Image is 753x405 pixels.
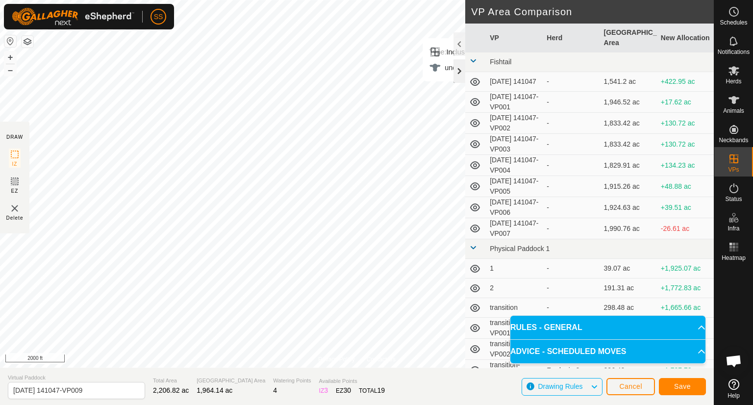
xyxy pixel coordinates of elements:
td: transition-VP001 [486,318,543,339]
span: [GEOGRAPHIC_DATA] Area [197,377,265,385]
h2: VP Area Comparison [471,6,714,18]
img: VP [9,202,21,214]
div: DRAW [6,133,23,141]
img: Gallagher Logo [12,8,134,25]
div: - [547,303,596,313]
td: +130.72 ac [657,113,714,134]
td: +17.62 ac [657,92,714,113]
div: - [547,139,596,150]
div: - [547,181,596,192]
span: RULES - GENERAL [510,322,582,333]
td: +130.72 ac [657,134,714,155]
span: SS [154,12,163,22]
span: 4 [273,386,277,394]
span: Fishtail [490,58,511,66]
div: EZ [336,385,351,396]
button: Save [659,378,706,395]
span: Herds [726,78,741,84]
button: Map Layers [22,36,33,48]
td: 1 [486,259,543,278]
td: [DATE] 141047-VP006 [486,197,543,218]
span: Infra [728,226,739,231]
div: IZ [319,385,328,396]
td: +134.23 ac [657,155,714,176]
td: transition-VP003 [486,360,543,381]
span: Physical Paddock 1 [490,245,550,253]
th: New Allocation [657,24,714,52]
div: - [547,263,596,274]
td: 1,829.91 ac [600,155,657,176]
td: [DATE] 141047 [486,72,543,92]
td: 1,946.52 ac [600,92,657,113]
div: undefined Animal [429,62,499,74]
span: 19 [377,386,385,394]
td: 1,990.76 ac [600,218,657,239]
span: VPs [728,167,739,173]
span: Schedules [720,20,747,25]
td: [DATE] 141047-VP007 [486,218,543,239]
p-accordion-header: ADVICE - SCHEDULED MOVES [510,340,705,363]
td: 1,541.2 ac [600,72,657,92]
span: Total Area [153,377,189,385]
a: Help [714,375,753,403]
span: 30 [343,386,351,394]
td: [DATE] 141047-VP005 [486,176,543,197]
td: +1,665.66 ac [657,298,714,318]
div: Open chat [719,346,749,376]
div: Fredonia 2 [547,365,596,376]
span: Available Points [319,377,385,385]
span: ADVICE - SCHEDULED MOVES [510,346,626,357]
div: - [547,97,596,107]
a: Privacy Policy [318,355,355,364]
td: 1,915.26 ac [600,176,657,197]
button: Cancel [606,378,655,395]
span: Help [728,393,740,399]
span: Drawing Rules [538,382,582,390]
div: - [547,160,596,171]
div: - [547,202,596,213]
td: -26.61 ac [657,218,714,239]
td: +1,925.07 ac [657,259,714,278]
th: [GEOGRAPHIC_DATA] Area [600,24,657,52]
td: 39.07 ac [600,259,657,278]
button: Reset Map [4,35,16,47]
div: - [547,76,596,87]
div: - [547,283,596,293]
td: 2 [486,278,543,298]
button: – [4,64,16,76]
td: [DATE] 141047-VP001 [486,92,543,113]
td: [DATE] 141047-VP002 [486,113,543,134]
span: Heatmap [722,255,746,261]
td: [DATE] 141047-VP003 [486,134,543,155]
div: TOTAL [359,385,385,396]
span: Save [674,382,691,390]
td: +422.95 ac [657,72,714,92]
td: transition [486,298,543,318]
td: 1,833.42 ac [600,113,657,134]
span: 2,206.82 ac [153,386,189,394]
td: transition-VP002 [486,339,543,360]
td: +48.88 ac [657,176,714,197]
span: Status [725,196,742,202]
td: 298.48 ac [600,298,657,318]
td: +39.51 ac [657,197,714,218]
div: - [547,224,596,234]
th: VP [486,24,543,52]
td: 1,924.63 ac [600,197,657,218]
button: + [4,51,16,63]
span: IZ [12,160,18,168]
span: 1,964.14 ac [197,386,232,394]
td: [DATE] 141047-VP004 [486,155,543,176]
p-accordion-header: RULES - GENERAL [510,316,705,339]
td: 1,833.42 ac [600,134,657,155]
span: Virtual Paddock [8,374,145,382]
span: Cancel [619,382,642,390]
span: Neckbands [719,137,748,143]
td: 191.31 ac [600,278,657,298]
span: Delete [6,214,24,222]
span: Animals [723,108,744,114]
span: EZ [11,187,19,195]
span: Watering Points [273,377,311,385]
div: - [547,118,596,128]
a: Contact Us [367,355,396,364]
